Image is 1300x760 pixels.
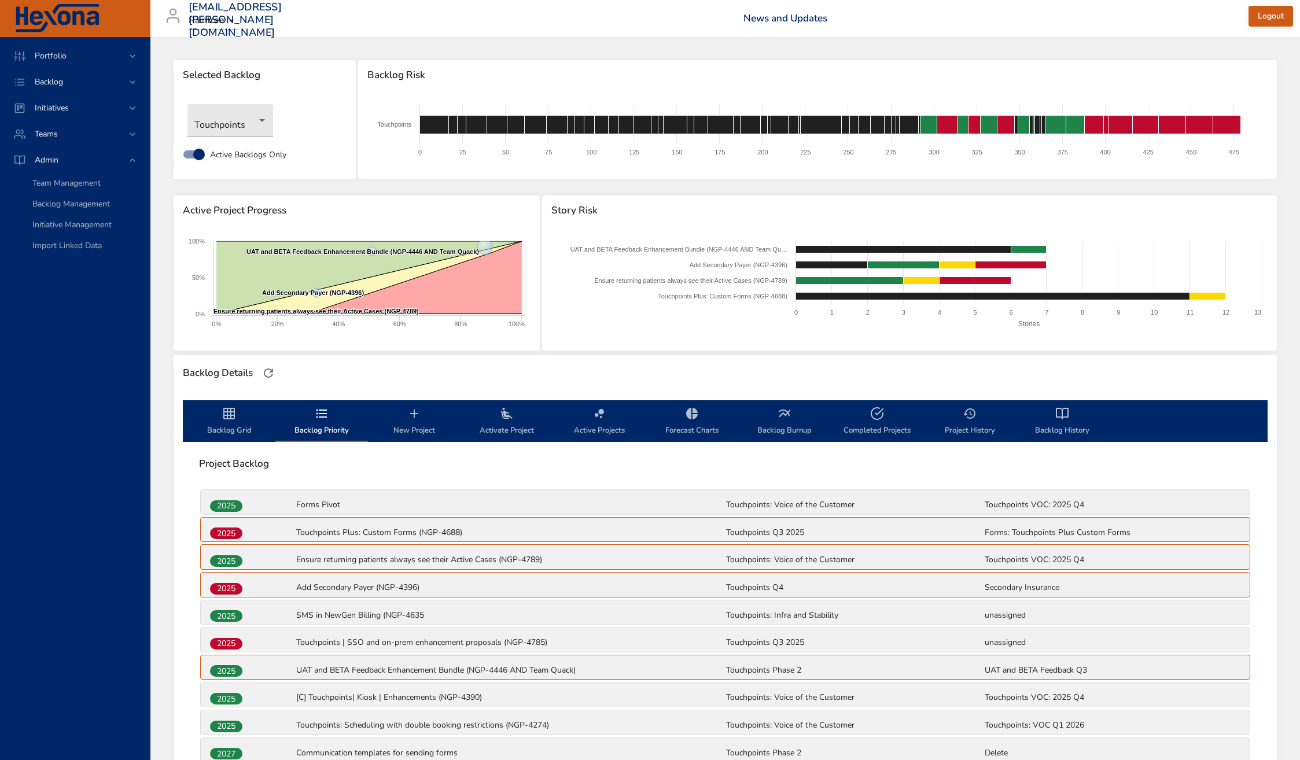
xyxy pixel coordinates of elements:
text: 12 [1222,309,1229,316]
p: Forms: Touchpoints Plus Custom Forms [985,527,1240,538]
span: Initiatives [25,102,78,113]
p: Add Secondary Payer (NGP-4396) [296,582,724,593]
text: 20% [271,320,284,327]
p: UAT and BETA Feedback Q3 [985,665,1240,676]
text: 13 [1254,309,1261,316]
span: 2025 [210,555,242,567]
text: Add Secondary Payer (NGP-4396) [262,289,364,296]
p: Forms Pivot [296,499,724,511]
a: News and Updates [743,12,827,25]
span: Project Backlog [199,458,1251,470]
span: 2027 [210,748,242,760]
img: Hexona [14,4,101,33]
text: 475 [1228,149,1239,156]
text: 0% [212,320,221,327]
div: 2025 [210,610,242,622]
text: 50% [192,274,205,281]
p: Touchpoints: Infra and Stability [726,610,982,621]
span: Forecast Charts [653,407,731,437]
p: Secondary Insurance [985,582,1240,593]
p: Touchpoints: Voice of the Customer [726,692,982,703]
text: 25 [459,149,466,156]
div: Raintree [189,12,238,30]
p: Touchpoints Q4 [726,582,982,593]
span: Logout [1258,9,1284,24]
text: 300 [929,149,939,156]
text: 50 [502,149,509,156]
text: 125 [629,149,639,156]
text: 150 [672,149,682,156]
span: Portfolio [25,50,76,61]
p: Touchpoints Q3 2025 [726,527,982,538]
text: 100 [586,149,596,156]
div: 2025 [210,500,242,512]
span: 2025 [210,693,242,705]
span: Backlog History [1023,407,1102,437]
span: Story Risk [551,205,1268,216]
p: Ensure returning patients always see their Active Cases (NGP-4789) [296,554,724,566]
span: Backlog [25,76,72,87]
span: Team Management [32,178,101,189]
text: UAT and BETA Feedback Enhancement Bundle (NGP-4446 AND Team Qu… [570,246,787,253]
span: Backlog Risk [367,69,1268,81]
h3: [EMAIL_ADDRESS][PERSON_NAME][DOMAIN_NAME] [189,1,282,39]
span: 2025 [210,527,242,540]
text: 2 [866,309,870,316]
text: Ensure returning patients always see their Active Cases (NGP-4789) [213,308,419,315]
text: 450 [1185,149,1196,156]
span: Initiative Management [32,219,112,230]
text: 10 [1151,309,1158,316]
text: 60% [393,320,406,327]
div: 2025 [210,665,242,677]
text: 40% [332,320,345,327]
text: Add Secondary Payer (NGP-4396) [690,261,787,268]
text: 0 [418,149,421,156]
p: unassigned [985,610,1240,621]
text: 225 [800,149,811,156]
span: 2025 [210,720,242,732]
text: 4 [938,309,941,316]
p: Touchpoints: Scheduling with double booking restrictions (NGP-4274) [296,720,724,731]
p: Touchpoints VOC: 2025 Q4 [985,499,1240,511]
p: Touchpoints Plus: Custom Forms (NGP-4688) [296,527,724,538]
text: 3 [902,309,905,316]
div: 2025 [210,638,242,650]
text: 75 [545,149,552,156]
p: Touchpoints VOC: 2025 Q4 [985,554,1240,566]
button: Refresh Page [260,364,277,382]
span: Backlog Burnup [745,407,824,437]
span: New Project [375,407,454,437]
span: Import Linked Data [32,240,102,251]
text: 100% [189,238,205,245]
text: Touchpoints Plus: Custom Forms (NGP-4688) [658,293,787,300]
text: 375 [1057,149,1067,156]
p: Touchpoints Phase 2 [726,665,982,676]
span: Activate Project [467,407,546,437]
p: unassigned [985,637,1240,648]
span: Backlog Priority [282,407,361,437]
button: Logout [1249,6,1293,27]
p: Delete [985,747,1240,759]
span: Active Backlogs Only [210,149,286,161]
p: Touchpoints VOC: 2025 Q4 [985,692,1240,703]
span: Completed Projects [838,407,916,437]
span: 2025 [210,665,242,677]
p: Touchpoints Phase 2 [726,747,982,759]
span: Selected Backlog [183,69,347,81]
text: 400 [1100,149,1110,156]
span: Active Projects [560,407,639,437]
text: 11 [1187,309,1194,316]
span: Admin [25,154,68,165]
p: UAT and BETA Feedback Enhancement Bundle (NGP-4446 AND Team Quack) [296,665,724,676]
text: 7 [1045,309,1048,316]
text: Ensure returning patients always see their Active Cases (NGP-4789) [594,277,787,284]
text: 325 [971,149,982,156]
text: 425 [1143,149,1153,156]
div: 2025 [210,583,242,595]
text: Stories [1018,319,1040,327]
div: backlog-tab [183,400,1268,442]
text: 275 [886,149,896,156]
p: Touchpoints Q3 2025 [726,637,982,648]
p: Touchpoints | SSO and on-prem enhancement proposals (NGP-4785) [296,637,724,648]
